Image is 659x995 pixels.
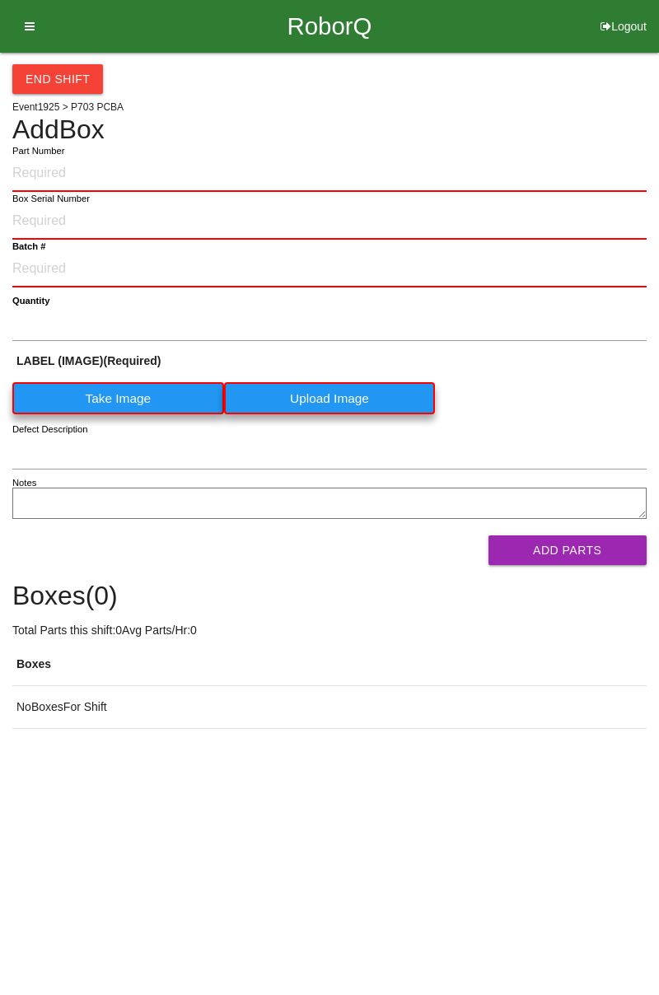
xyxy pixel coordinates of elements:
[12,115,647,144] h4: Add Box
[12,382,224,414] label: Take Image
[12,251,647,287] input: Required
[12,622,647,639] p: Total Parts this shift: 0 Avg Parts/Hr: 0
[12,296,49,306] b: Quantity
[12,643,647,686] th: Boxes
[12,423,88,437] label: Defect Description
[12,156,647,192] input: Required
[12,686,647,729] td: No Boxes For Shift
[12,144,64,158] label: Part Number
[224,382,436,414] label: Upload Image
[488,535,647,565] button: Add Parts
[12,476,36,490] label: Notes
[12,192,90,206] label: Box Serial Number
[12,101,124,113] span: Event 1925 > P703 PCBA
[16,354,161,367] b: LABEL (IMAGE) (Required)
[12,582,647,610] h4: Boxes ( 0 )
[12,64,103,94] button: End Shift
[12,203,647,240] input: Required
[12,241,45,252] b: Batch #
